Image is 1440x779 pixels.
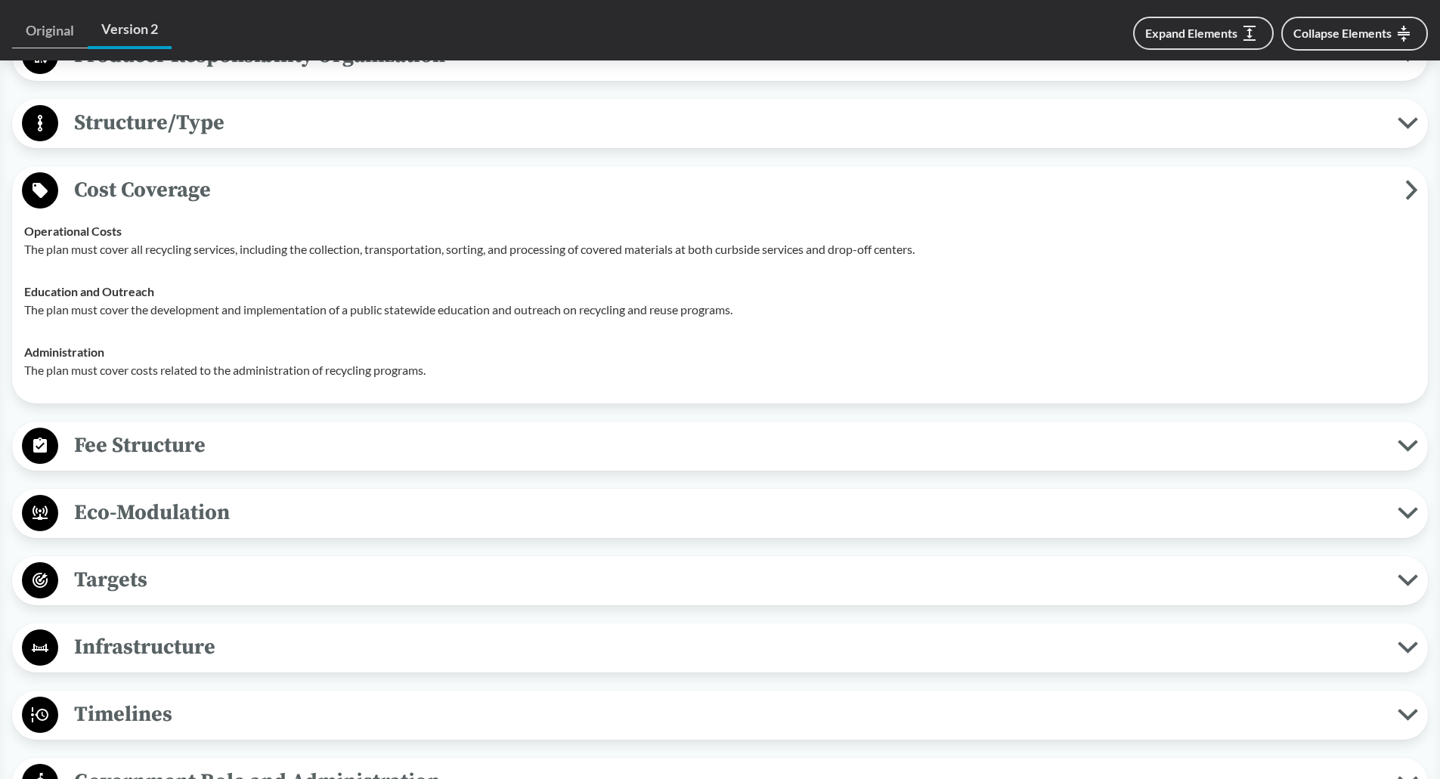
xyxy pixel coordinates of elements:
[17,427,1423,465] button: Fee Structure
[1281,17,1428,51] button: Collapse Elements
[58,106,1398,140] span: Structure/Type
[58,697,1398,731] span: Timelines
[58,173,1405,207] span: Cost Coverage
[17,561,1423,600] button: Targets
[88,12,172,49] a: Version 2
[58,428,1398,462] span: Fee Structure
[24,224,122,238] strong: Operational Costs
[17,172,1423,210] button: Cost Coverage
[58,563,1398,597] span: Targets
[24,240,1416,258] p: The plan must cover all recycling services, including the collection, transportation, sorting, an...
[24,284,154,298] strong: Education and Outreach
[17,629,1423,667] button: Infrastructure
[58,630,1398,664] span: Infrastructure
[1133,17,1274,50] button: Expand Elements
[24,301,1416,319] p: The plan must cover the development and implementation of a public statewide education and outrea...
[17,104,1423,143] button: Structure/Type
[24,361,1416,379] p: The plan must cover costs related to the administration of recycling programs.
[17,494,1423,533] button: Eco-Modulation
[24,345,104,359] strong: Administration
[58,496,1398,530] span: Eco-Modulation
[12,14,88,48] a: Original
[17,696,1423,734] button: Timelines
